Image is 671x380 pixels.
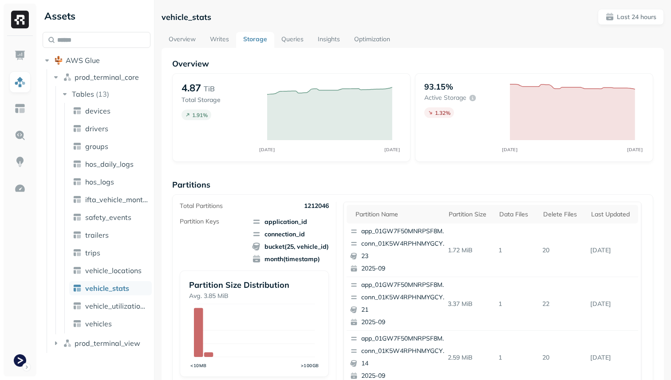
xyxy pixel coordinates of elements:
p: app_01GW7F50MNRPSF8MFHFDEVDVJA [361,334,447,343]
a: hos_daily_logs [69,157,152,171]
p: 20 [539,350,587,365]
span: Tables [72,90,94,98]
p: Sep 23, 2025 [587,350,638,365]
p: 2.59 MiB [444,350,495,365]
img: Query Explorer [14,129,26,141]
img: table [73,266,82,275]
tspan: [DATE] [385,147,400,152]
a: hos_logs [69,175,152,189]
span: ifta_vehicle_months [85,195,148,204]
img: table [73,231,82,239]
p: 1 [495,296,539,312]
p: conn_01K5W4RPHNMYGCY610ND7FJF2Z [361,239,447,248]
tspan: [DATE] [628,147,643,152]
a: vehicles [69,317,152,331]
img: table [73,302,82,310]
p: Active storage [424,94,466,102]
img: root [54,56,63,65]
img: table [73,177,82,186]
p: 23 [361,252,447,261]
button: AWS Glue [43,53,150,67]
a: Optimization [347,32,397,48]
img: table [73,213,82,222]
tspan: <10MB [190,363,207,368]
img: table [73,319,82,328]
p: 3.37 MiB [444,296,495,312]
a: vehicle_stats [69,281,152,295]
div: Assets [43,9,150,23]
span: trips [85,248,100,257]
span: hos_logs [85,177,114,186]
p: Total Partitions [180,202,223,210]
span: trailers [85,231,109,239]
img: Dashboard [14,50,26,61]
p: 1.72 MiB [444,243,495,258]
span: vehicle_utilization_day [85,302,148,310]
img: table [73,124,82,133]
img: namespace [63,339,72,348]
a: trips [69,246,152,260]
a: vehicle_utilization_day [69,299,152,313]
button: prod_terminal_core [51,70,151,84]
p: 1.91 % [192,112,208,118]
a: safety_events [69,210,152,224]
img: table [73,248,82,257]
p: 93.15% [424,82,453,92]
p: 2025-09 [361,264,447,273]
span: safety_events [85,213,131,222]
p: Avg. 3.85 MiB [189,292,320,300]
button: app_01GW7F50MNRPSF8MFHFDEVDVJAconn_01K5W4RPHNMYGCY610ND7FJF2Z212025-09 [347,277,451,330]
img: Ryft [11,11,29,28]
span: connection_id [252,230,329,239]
span: vehicle_stats [85,284,129,293]
p: Partition Keys [180,217,219,226]
span: drivers [85,124,108,133]
span: application_id [252,217,329,226]
p: Partitions [172,180,653,190]
img: Terminal [14,354,26,367]
span: devices [85,106,111,115]
p: Last 24 hours [617,13,656,21]
tspan: [DATE] [260,147,275,152]
p: 4.87 [182,82,201,94]
p: 2025-09 [361,318,447,327]
span: groups [85,142,108,151]
img: table [73,142,82,151]
a: devices [69,104,152,118]
p: Overview [172,59,653,69]
p: TiB [204,83,215,94]
img: table [73,160,82,168]
p: vehicle_stats [162,12,211,22]
p: 14 [361,359,447,368]
img: namespace [63,73,72,82]
a: ifta_vehicle_months [69,192,152,207]
button: Last 24 hours [598,9,664,25]
a: Storage [236,32,274,48]
p: ( 13 ) [96,90,109,98]
p: 20 [539,243,587,258]
tspan: [DATE] [502,147,518,152]
a: Overview [162,32,203,48]
span: vehicles [85,319,112,328]
button: app_01GW7F50MNRPSF8MFHFDEVDVJAconn_01K5W4RPHNMYGCY610ND7FJF2Z232025-09 [347,223,451,277]
p: Sep 23, 2025 [587,296,638,312]
p: conn_01K5W4RPHNMYGCY610ND7FJF2Z [361,347,447,356]
span: vehicle_locations [85,266,142,275]
a: Insights [311,32,347,48]
p: conn_01K5W4RPHNMYGCY610ND7FJF2Z [361,293,447,302]
img: Asset Explorer [14,103,26,114]
p: Sep 23, 2025 [587,243,638,258]
a: trailers [69,228,152,242]
div: Partition name [355,210,440,219]
a: groups [69,139,152,153]
img: Insights [14,156,26,168]
span: AWS Glue [66,56,100,65]
p: 1212046 [304,202,329,210]
div: Data Files [499,210,534,219]
p: 1.32 % [435,110,450,116]
div: Delete Files [543,210,582,219]
img: table [73,106,82,115]
button: Tables(13) [60,87,151,101]
a: drivers [69,121,152,136]
img: table [73,195,82,204]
